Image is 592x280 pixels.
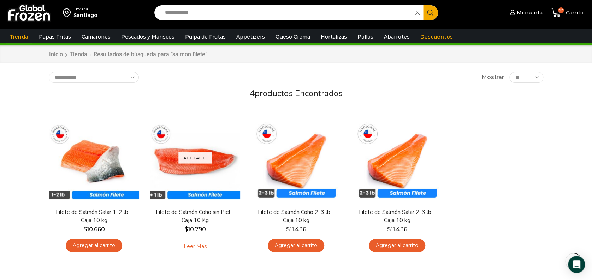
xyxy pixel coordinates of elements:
a: Agregar al carrito: “Filete de Salmón Salar 2-3 lb - Caja 10 kg” [369,239,425,252]
nav: Breadcrumb [49,51,207,59]
h1: Resultados de búsqueda para “salmon filete” [94,51,207,58]
img: address-field-icon.svg [63,7,73,19]
a: Camarones [78,30,114,43]
a: Appetizers [233,30,268,43]
select: Pedido de la tienda [49,72,139,83]
span: 4 [250,88,255,99]
bdi: 10.790 [184,226,206,233]
div: Open Intercom Messenger [568,256,585,273]
a: Filete de Salmón Salar 1-2 lb – Caja 10 kg [53,208,135,224]
span: Mostrar [481,74,504,82]
a: Abarrotes [380,30,413,43]
a: Descuentos [417,30,456,43]
bdi: 11.436 [286,226,306,233]
a: Agregar al carrito: “Filete de Salmón Coho 2-3 lb - Caja 10 kg” [268,239,324,252]
a: Queso Crema [272,30,314,43]
bdi: 11.436 [387,226,407,233]
span: $ [184,226,188,233]
a: Pescados y Mariscos [118,30,178,43]
a: Filete de Salmón Salar 2-3 lb – Caja 10 kg [356,208,438,224]
a: Filete de Salmón Coho 2-3 lb – Caja 10 kg [255,208,337,224]
span: 92 [558,7,564,13]
a: Pulpa de Frutas [182,30,229,43]
a: Tienda [6,30,32,43]
a: Pollos [354,30,377,43]
a: Papas Fritas [35,30,75,43]
a: Inicio [49,51,63,59]
a: Leé más sobre “Filete de Salmón Coho sin Piel – Caja 10 Kg” [173,239,218,254]
a: Filete de Salmón Coho sin Piel – Caja 10 Kg [154,208,236,224]
bdi: 10.660 [83,226,105,233]
a: Tienda [69,51,88,59]
span: $ [286,226,290,233]
span: productos encontrados [255,88,343,99]
span: Mi cuenta [515,9,543,16]
a: 92 Carrito [550,5,585,21]
span: Carrito [564,9,583,16]
a: Mi cuenta [508,6,543,20]
a: Agregar al carrito: “Filete de Salmón Salar 1-2 lb – Caja 10 kg” [66,239,122,252]
span: $ [83,226,87,233]
a: Hortalizas [317,30,350,43]
span: $ [387,226,391,233]
div: Enviar a [73,7,97,12]
button: Search button [423,5,438,20]
div: Santiago [73,12,97,19]
p: Agotado [178,152,212,164]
